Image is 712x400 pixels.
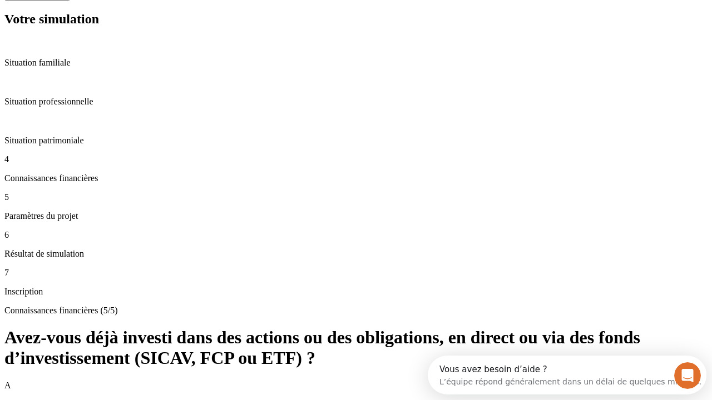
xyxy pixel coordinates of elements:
p: 6 [4,230,708,240]
p: Connaissances financières (5/5) [4,306,708,316]
p: 7 [4,268,708,278]
iframe: Intercom live chat [674,362,701,389]
p: Situation professionnelle [4,97,708,107]
p: Paramètres du projet [4,211,708,221]
p: Résultat de simulation [4,249,708,259]
p: 4 [4,154,708,164]
p: A [4,381,708,391]
h2: Votre simulation [4,12,708,27]
p: Inscription [4,287,708,297]
div: Ouvrir le Messenger Intercom [4,4,306,35]
h1: Avez-vous déjà investi dans des actions ou des obligations, en direct ou via des fonds d’investis... [4,327,708,368]
iframe: Intercom live chat discovery launcher [428,356,706,394]
div: Vous avez besoin d’aide ? [12,9,274,18]
div: L’équipe répond généralement dans un délai de quelques minutes. [12,18,274,30]
p: Connaissances financières [4,173,708,183]
p: Situation familiale [4,58,708,68]
p: 5 [4,192,708,202]
p: Situation patrimoniale [4,136,708,146]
